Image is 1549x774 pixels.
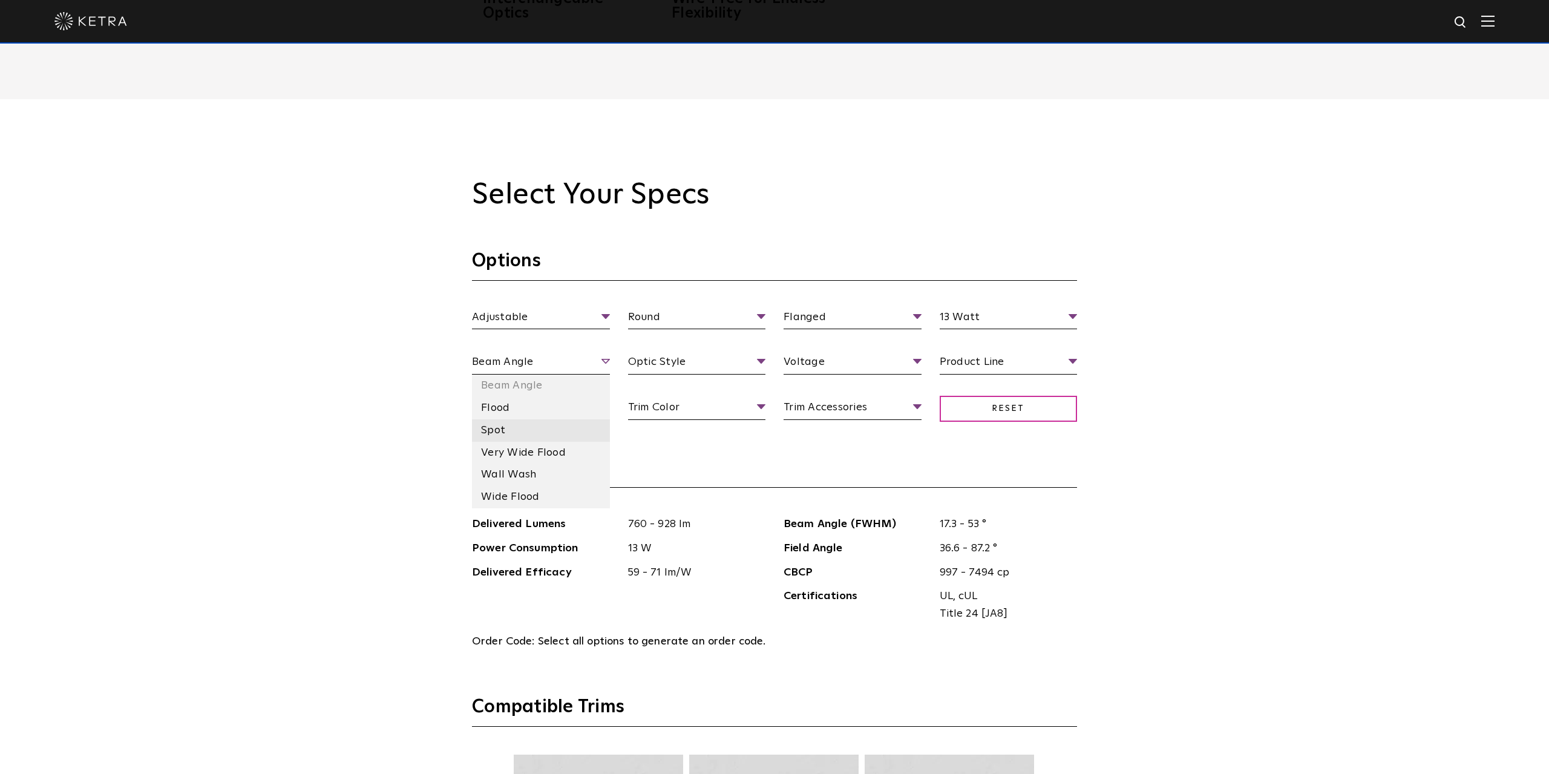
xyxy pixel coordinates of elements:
span: Flanged [784,309,922,330]
span: 17.3 - 53 ° [931,516,1078,533]
h3: Options [472,249,1077,281]
li: Wide Flood [472,486,610,508]
span: Trim Color [628,399,766,420]
span: Delivered Efficacy [472,564,619,582]
span: CBCP [784,564,931,582]
span: 59 - 71 lm/W [619,564,766,582]
span: Reset [940,396,1078,422]
li: Spot [472,419,610,442]
span: 997 - 7494 cp [931,564,1078,582]
span: Adjustable [472,309,610,330]
span: Beam Angle [472,353,610,375]
span: Power Consumption [472,540,619,557]
h3: Compatible Trims [472,695,1077,727]
li: Flood [472,397,610,419]
span: Voltage [784,353,922,375]
span: 760 - 928 lm [619,516,766,533]
li: Very Wide Flood [472,442,610,464]
span: UL, cUL [940,588,1069,605]
span: Order Code: [472,636,535,647]
span: 13 W [619,540,766,557]
span: 36.6 - 87.2 ° [931,540,1078,557]
span: Trim Accessories [784,399,922,420]
img: Hamburger%20Nav.svg [1481,15,1495,27]
span: Round [628,309,766,330]
span: Delivered Lumens [472,516,619,533]
span: Select all options to generate an order code. [538,636,766,647]
h3: Specifications [472,456,1077,488]
span: Field Angle [784,540,931,557]
h2: Select Your Specs [472,178,1077,213]
span: Product Line [940,353,1078,375]
span: 13 Watt [940,309,1078,330]
span: Optic Style [628,353,766,375]
li: Beam Angle [472,375,610,397]
li: Wall Wash [472,464,610,486]
span: Beam Angle (FWHM) [784,516,931,533]
img: search icon [1453,15,1469,30]
span: Title 24 [JA8] [940,605,1069,623]
span: Certifications [784,588,931,623]
img: ketra-logo-2019-white [54,12,127,30]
